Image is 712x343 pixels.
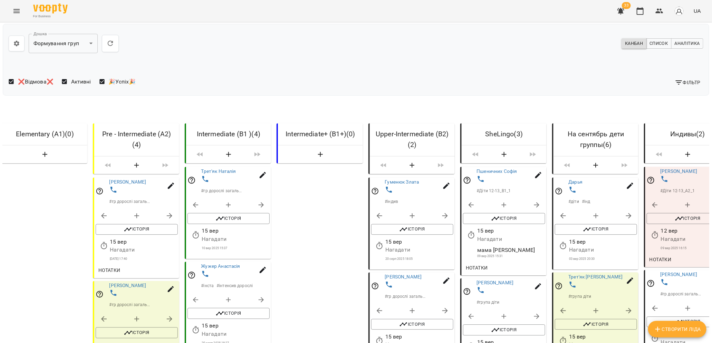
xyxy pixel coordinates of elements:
span: Історія [375,320,450,329]
p: # інтенсив дорослі [217,283,253,289]
a: Трет'як [PERSON_NAME] [569,274,623,280]
span: Фільтр [675,78,701,87]
h6: На сентябрь дети группы ( 6 ) [559,129,633,150]
a: Гуменюк Злата [385,179,419,185]
p: # гр дорослі загальний курс [109,302,151,308]
button: Канбан [622,38,646,49]
span: Історія [558,225,634,234]
span: Пересунути лідів з колонки [246,148,268,161]
button: Історія [555,224,637,235]
span: Пересунути лідів з колонки [648,148,670,161]
a: Жужер Анастасія [201,263,240,269]
p: Нагадати [202,235,270,243]
p: 15 вер [202,322,270,330]
svg: Відповідальний співробітник не заданий [555,187,563,195]
span: Аналітика [675,40,700,47]
p: 20 серп 2025 18:05 [385,257,453,262]
button: Історія [463,324,545,335]
button: Створити Ліда [281,148,360,161]
button: Історія [463,213,545,224]
svg: Відповідальний співробітник не заданий [463,287,471,296]
button: UA [691,4,704,17]
span: Пересунути лідів з колонки [189,148,211,161]
button: Історія [371,224,453,235]
span: Створити Ліда [654,325,701,333]
button: Аналітика [671,38,703,49]
button: Створити Ліда [489,148,519,161]
p: Нагадати [477,235,545,243]
p: # гр дорослі загальний курс [385,294,426,300]
span: Пересунути лідів з колонки [373,159,395,171]
svg: Відповідальний співробітник не заданий [371,187,379,195]
p: # діти [569,199,579,205]
button: Історія [371,319,453,330]
span: Історія [375,225,450,234]
p: # гр дорослі загальний курс [109,199,151,205]
a: [PERSON_NAME] [477,280,514,285]
p: 15 вер [202,227,270,235]
span: Пересунути лідів з колонки [97,159,119,171]
a: Дарья [569,179,583,185]
svg: Відповідальний співробітник не заданий [96,187,104,195]
span: Історія [191,215,266,223]
button: Історія [96,224,178,235]
button: Створити Ліда [5,148,85,161]
p: # група діти [569,294,591,300]
svg: Відповідальний співробітник не заданий [463,176,471,184]
button: Історія [96,327,178,338]
a: [PERSON_NAME] [661,272,697,277]
img: Voopty Logo [33,3,68,13]
svg: Відповідальний співробітник не заданий [371,282,379,290]
p: 09 вер 2025 15:31 [477,254,545,259]
span: Пересунути лідів з колонки [464,148,487,161]
span: Історія [191,310,266,318]
button: Створити Ліда [122,159,152,171]
button: Нотатки [647,253,674,266]
svg: Відповідальний співробітник не заданий [647,176,655,184]
svg: Відповідальний співробітник не заданий [187,271,196,280]
span: Пересунути лідів з колонки [614,159,636,171]
a: [PERSON_NAME] [109,179,146,185]
p: [DATE] 17:40 [110,257,178,262]
button: Нотатки [96,264,123,277]
p: # гр дорослі загальний курс [661,291,702,297]
span: Нотатки [98,266,121,275]
a: [PERSON_NAME] [661,168,697,174]
div: Формування груп [29,34,98,53]
img: avatar_s.png [674,6,684,16]
span: Історія [466,215,542,223]
span: 🎉Успіх🎉 [108,78,136,86]
h6: SheLingo ( 3 ) [467,129,541,139]
span: Історія [466,326,542,334]
h6: Elementary (A1) ( 0 ) [8,129,82,139]
p: 15 вер [385,333,453,341]
h6: Upper-Intermediate (B2) ( 2 ) [375,129,449,150]
span: Історія [558,320,634,329]
span: ❌Відмова❌ [18,78,54,86]
button: Нотатки [463,262,491,274]
span: UA [694,7,701,14]
p: 15 вер [477,227,545,235]
span: Пересунути лідів з колонки [154,159,176,171]
p: # інста [201,283,214,289]
button: Історія [187,308,270,319]
button: Створити Ліда [673,148,703,161]
svg: Відповідальний співробітник не заданий [187,176,196,184]
p: # індив [385,199,398,205]
span: Нотатки [466,264,488,272]
h6: Pre - Intermediate (A2) ( 4 ) [100,129,174,150]
p: 15 вер [569,333,637,341]
button: Створити Ліда [214,148,243,161]
button: Menu [8,3,25,19]
button: Створити Ліда [581,159,611,171]
p: 15 вер [385,238,453,246]
p: # Діти 12-13_B1_1 [477,188,511,194]
p: 15 вер [569,238,637,246]
span: Історія [99,225,174,234]
svg: Відповідальний співробітник не заданий [555,282,563,290]
p: Нагадати [569,246,637,254]
svg: Відповідальний співробітник не заданий [96,290,104,298]
button: Історія [555,319,637,330]
p: Нагадати [110,246,178,254]
a: Трет'як Наталія [201,168,236,174]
